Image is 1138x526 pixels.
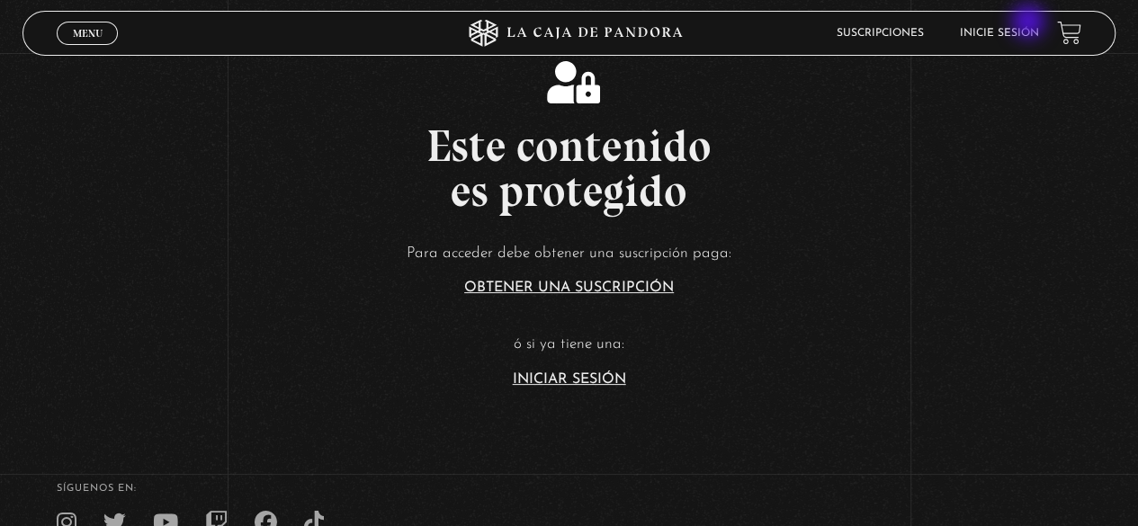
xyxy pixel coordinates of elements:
a: Suscripciones [837,28,924,39]
a: Obtener una suscripción [464,281,674,295]
span: Cerrar [67,42,109,55]
a: Iniciar Sesión [513,372,626,387]
span: Menu [73,28,103,39]
a: View your shopping cart [1057,21,1081,45]
a: Inicie sesión [960,28,1039,39]
h4: SÍguenos en: [57,484,1081,494]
